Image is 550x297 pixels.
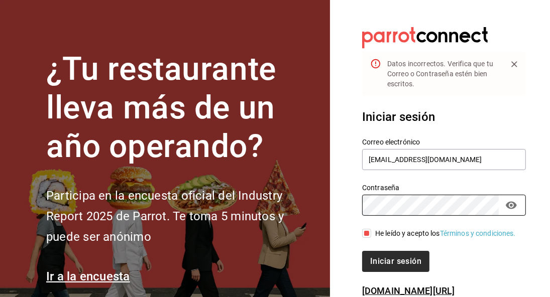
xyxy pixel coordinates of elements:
font: Iniciar sesión [362,110,435,124]
button: Cerca [507,57,522,72]
font: Datos incorrectos. Verifica que tu Correo o Contraseña estén bien escritos. [387,60,493,88]
button: Iniciar sesión [362,251,429,272]
font: Correo electrónico [362,138,420,146]
a: Ir a la encuesta [46,269,130,283]
font: ¿Tu restaurante lleva más de un año operando? [46,50,276,165]
font: Participa en la encuesta oficial del Industry Report 2025 de Parrot. Te toma 5 minutos y puede se... [46,189,284,244]
input: Ingresa tu correo electrónico [362,149,526,170]
a: [DOMAIN_NAME][URL] [362,285,455,296]
a: Términos y condiciones. [440,229,516,237]
button: campo de contraseña [503,197,520,214]
font: Contraseña [362,184,399,192]
font: Iniciar sesión [370,256,421,266]
font: He leído y acepto los [375,229,440,237]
